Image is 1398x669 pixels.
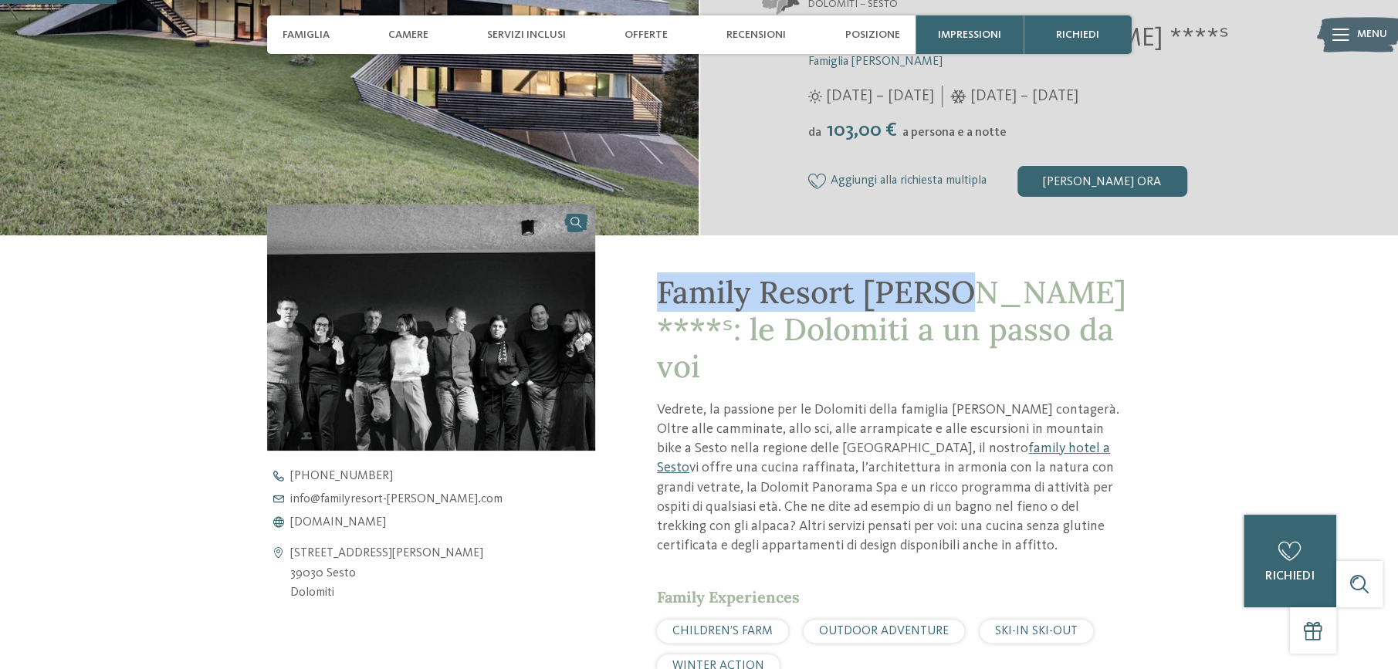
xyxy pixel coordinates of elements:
span: Aggiungi alla richiesta multipla [831,174,987,188]
span: [DATE] – [DATE] [826,86,934,107]
span: Posizione [845,29,899,42]
span: richiedi [1056,29,1099,42]
span: 103,00 € [823,120,901,140]
span: [DATE] – [DATE] [970,86,1078,107]
img: Il nostro family hotel a Sesto, il vostro rifugio sulle Dolomiti. [267,204,596,451]
p: Vedrete, la passione per le Dolomiti della famiglia [PERSON_NAME] contagerà. Oltre alle camminate... [657,400,1131,556]
span: OUTDOOR ADVENTURE [819,625,949,637]
a: richiedi [1244,515,1336,607]
span: Camere [388,29,428,42]
span: Servizi inclusi [487,29,566,42]
i: Orari d'apertura estate [808,90,822,103]
span: Offerte [625,29,668,42]
span: richiedi [1265,570,1315,583]
div: [PERSON_NAME] ora [1017,166,1187,197]
span: Famiglia [PERSON_NAME] [808,56,943,68]
span: a persona e a notte [902,127,1007,139]
span: Recensioni [726,29,786,42]
span: Family Resort [PERSON_NAME] ****ˢ: le Dolomiti a un passo da voi [657,272,1126,386]
a: info@familyresort-[PERSON_NAME].com [267,493,622,505]
span: SKI-IN SKI-OUT [995,625,1078,637]
span: info@ familyresort-[PERSON_NAME]. com [290,493,503,505]
span: CHILDREN’S FARM [672,625,773,637]
span: [PHONE_NUMBER] [290,470,393,482]
span: Famiglia [283,29,330,42]
address: [STREET_ADDRESS][PERSON_NAME] 39030 Sesto Dolomiti [290,544,483,603]
i: Orari d'apertura inverno [950,90,966,103]
span: da [808,127,821,139]
a: [PHONE_NUMBER] [267,470,622,482]
span: Family Experiences [657,587,800,606]
span: [DOMAIN_NAME] [290,516,386,529]
a: [DOMAIN_NAME] [267,516,622,529]
span: Impressioni [938,29,1001,42]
